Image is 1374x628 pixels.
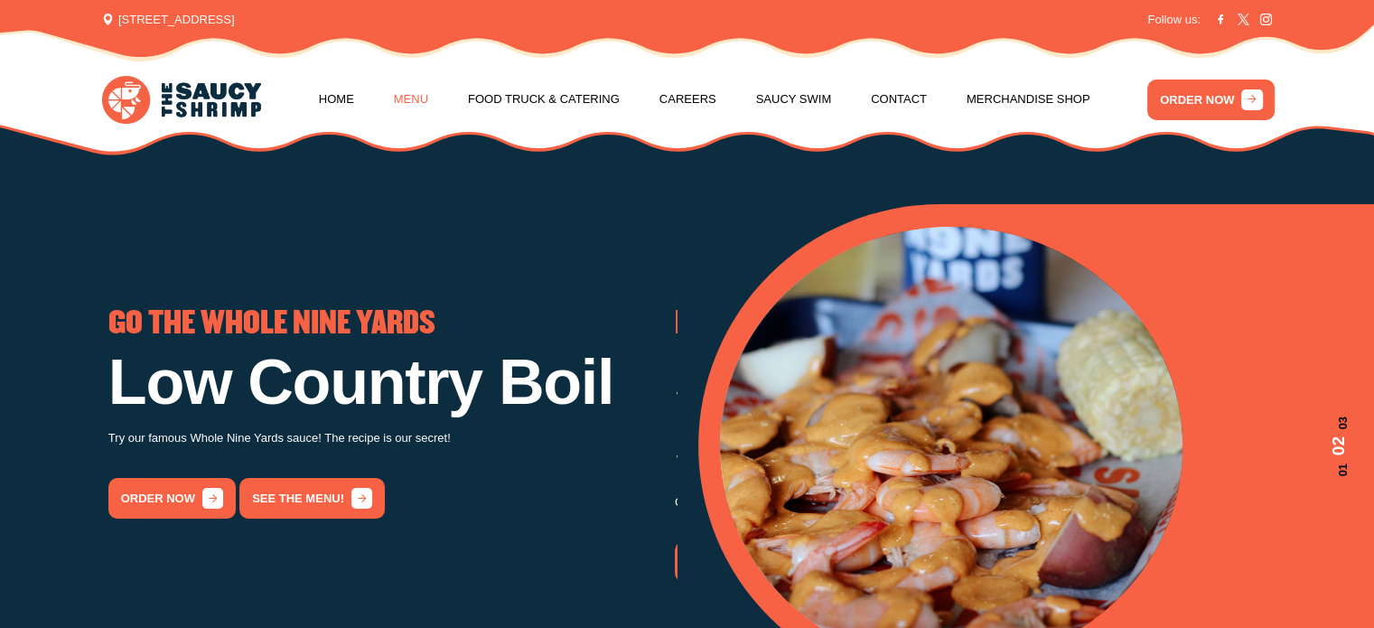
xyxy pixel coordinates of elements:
a: Menu [394,65,428,134]
a: Merchandise Shop [967,65,1090,134]
a: order now [675,541,802,582]
a: ORDER NOW [1147,80,1275,120]
h1: Low Country Boil [108,351,675,414]
a: Contact [871,65,927,134]
span: Follow us: [1147,11,1201,29]
p: Come and try a taste of Statesboro's oldest Low Country Boil restaurant! [675,492,1241,513]
div: 2 / 3 [108,310,675,519]
a: Food Truck & Catering [468,65,620,134]
span: LOW COUNTRY BOIL [675,310,913,339]
p: Try our famous Whole Nine Yards sauce! The recipe is our secret! [108,428,675,449]
span: 02 [1326,436,1352,455]
a: Home [319,65,354,134]
a: See the menu! [239,478,385,519]
span: GO THE WHOLE NINE YARDS [108,310,435,339]
span: 03 [1326,417,1352,429]
span: 01 [1326,464,1352,476]
img: logo [102,76,261,124]
a: Careers [659,65,716,134]
a: order now [108,478,236,519]
h1: Sizzling Savory Seafood [675,351,1241,478]
a: Saucy Swim [756,65,832,134]
div: 3 / 3 [675,310,1241,582]
span: [STREET_ADDRESS] [102,11,234,29]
